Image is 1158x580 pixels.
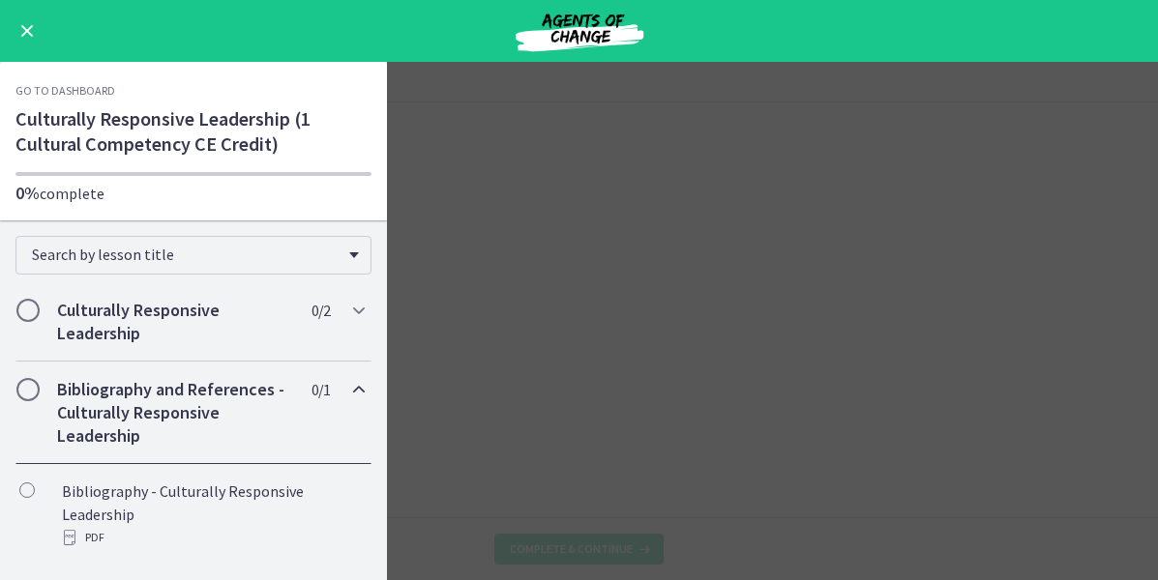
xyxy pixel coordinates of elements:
[312,378,330,401] span: 0 / 1
[15,182,40,204] span: 0%
[312,299,330,322] span: 0 / 2
[15,236,371,275] div: Search by lesson title
[32,245,340,264] span: Search by lesson title
[15,19,39,43] button: Enable menu
[15,83,115,99] a: Go to Dashboard
[57,378,293,448] h2: Bibliography and References - Culturally Responsive Leadership
[463,8,696,54] img: Agents of Change
[15,182,371,205] p: complete
[57,299,293,345] h2: Culturally Responsive Leadership
[62,479,364,549] div: Bibliography - Culturally Responsive Leadership
[15,106,371,157] h1: Culturally Responsive Leadership (1 Cultural Competency CE Credit)
[62,526,364,549] div: PDF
